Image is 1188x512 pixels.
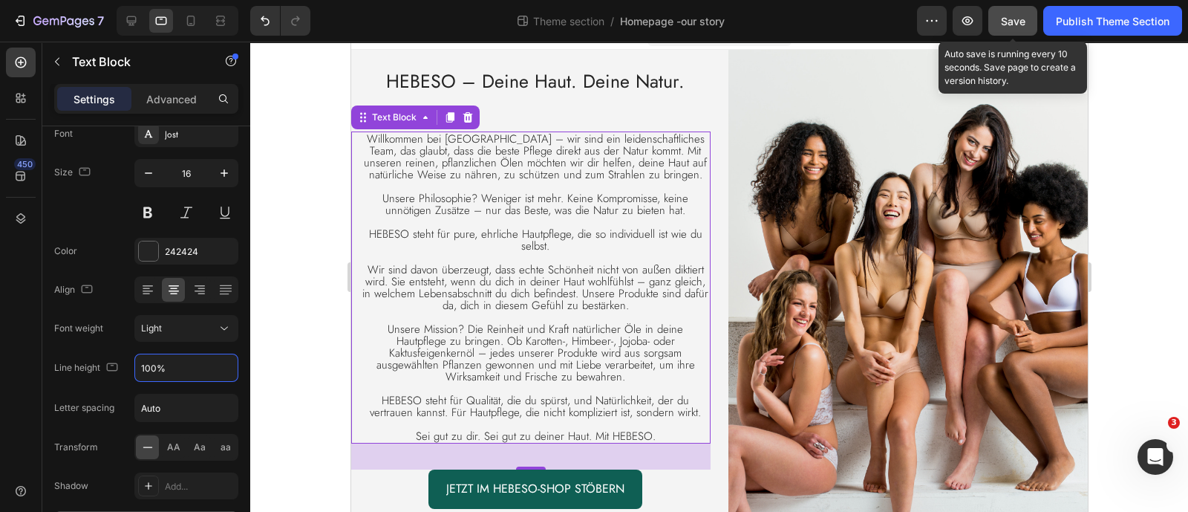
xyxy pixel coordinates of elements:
[54,479,88,493] div: Shadow
[165,245,235,259] div: 242424
[54,401,114,415] div: Letter spacing
[351,42,1088,512] iframe: Design area
[530,13,607,29] span: Theme section
[54,322,103,335] div: Font weight
[54,358,121,378] div: Line height
[54,127,73,140] div: Font
[1001,15,1025,27] span: Save
[54,163,94,183] div: Size
[1168,417,1180,429] span: 3
[135,395,238,421] input: Auto
[165,480,235,493] div: Add...
[250,6,310,36] div: Undo/Redo
[165,128,235,141] div: Jost
[146,91,197,107] p: Advanced
[54,244,77,258] div: Color
[167,441,180,454] span: AA
[1056,13,1169,29] div: Publish Theme Section
[1043,6,1182,36] button: Publish Theme Section
[72,53,198,71] p: Text Block
[988,6,1037,36] button: Save
[620,13,725,29] span: Homepage -our story
[134,315,238,342] button: Light
[54,280,96,300] div: Align
[194,441,206,454] span: Aa
[610,13,614,29] span: /
[1138,439,1173,475] iframe: Intercom live chat
[6,6,111,36] button: 7
[135,354,238,381] input: Auto
[97,12,104,30] p: 7
[221,441,231,454] span: aa
[54,441,98,454] div: Transform
[74,91,115,107] p: Settings
[14,158,36,170] div: 450
[141,323,162,334] span: Light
